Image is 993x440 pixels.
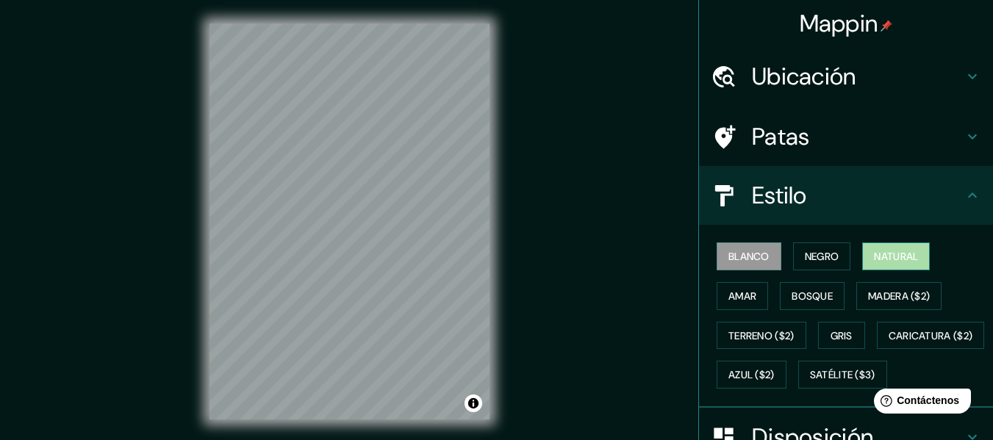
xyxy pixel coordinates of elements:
[868,289,930,303] font: Madera ($2)
[792,289,833,303] font: Bosque
[874,250,918,263] font: Natural
[728,369,775,382] font: Azul ($2)
[793,242,851,270] button: Negro
[805,250,839,263] font: Negro
[877,322,985,350] button: Caricatura ($2)
[717,282,768,310] button: Amar
[699,166,993,225] div: Estilo
[862,242,930,270] button: Natural
[780,282,845,310] button: Bosque
[810,369,875,382] font: Satélite ($3)
[800,8,878,39] font: Mappin
[752,121,810,152] font: Patas
[818,322,865,350] button: Gris
[862,383,977,424] iframe: Lanzador de widgets de ayuda
[209,24,490,419] canvas: Mapa
[889,329,973,342] font: Caricatura ($2)
[728,250,770,263] font: Blanco
[465,394,482,412] button: Activar o desactivar atribución
[717,361,786,389] button: Azul ($2)
[717,242,781,270] button: Blanco
[798,361,887,389] button: Satélite ($3)
[728,289,756,303] font: Amar
[728,329,795,342] font: Terreno ($2)
[831,329,853,342] font: Gris
[752,61,856,92] font: Ubicación
[699,47,993,106] div: Ubicación
[699,107,993,166] div: Patas
[881,20,892,32] img: pin-icon.png
[856,282,942,310] button: Madera ($2)
[717,322,806,350] button: Terreno ($2)
[752,180,807,211] font: Estilo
